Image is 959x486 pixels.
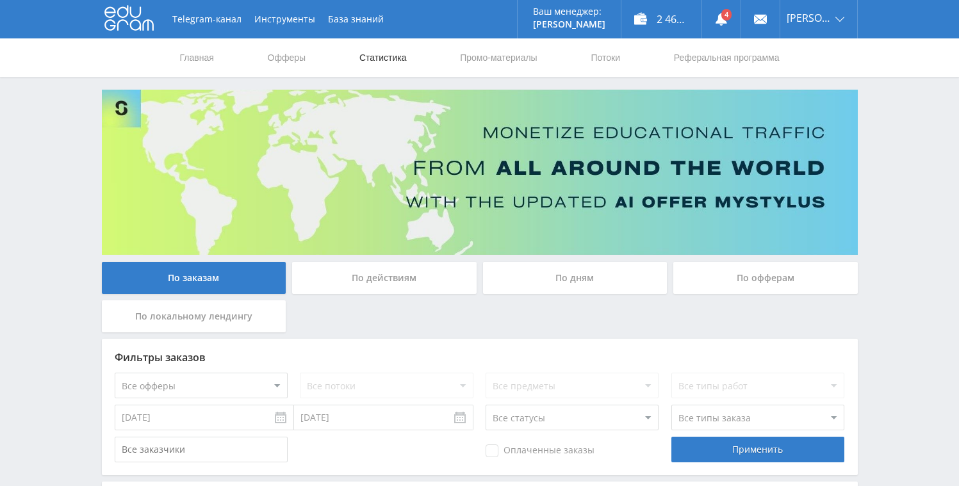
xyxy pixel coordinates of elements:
p: Ваш менеджер: [533,6,605,17]
a: Офферы [266,38,307,77]
div: По дням [483,262,668,294]
img: Banner [102,90,858,255]
a: Реферальная программа [673,38,781,77]
input: Все заказчики [115,437,288,462]
a: Потоки [589,38,621,77]
span: Оплаченные заказы [486,444,594,457]
div: Фильтры заказов [115,352,845,363]
div: По локальному лендингу [102,300,286,332]
a: Главная [179,38,215,77]
div: По действиям [292,262,477,294]
span: [PERSON_NAME] [787,13,832,23]
div: По заказам [102,262,286,294]
a: Статистика [358,38,408,77]
a: Промо-материалы [459,38,538,77]
div: Применить [671,437,844,462]
p: [PERSON_NAME] [533,19,605,29]
div: По офферам [673,262,858,294]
